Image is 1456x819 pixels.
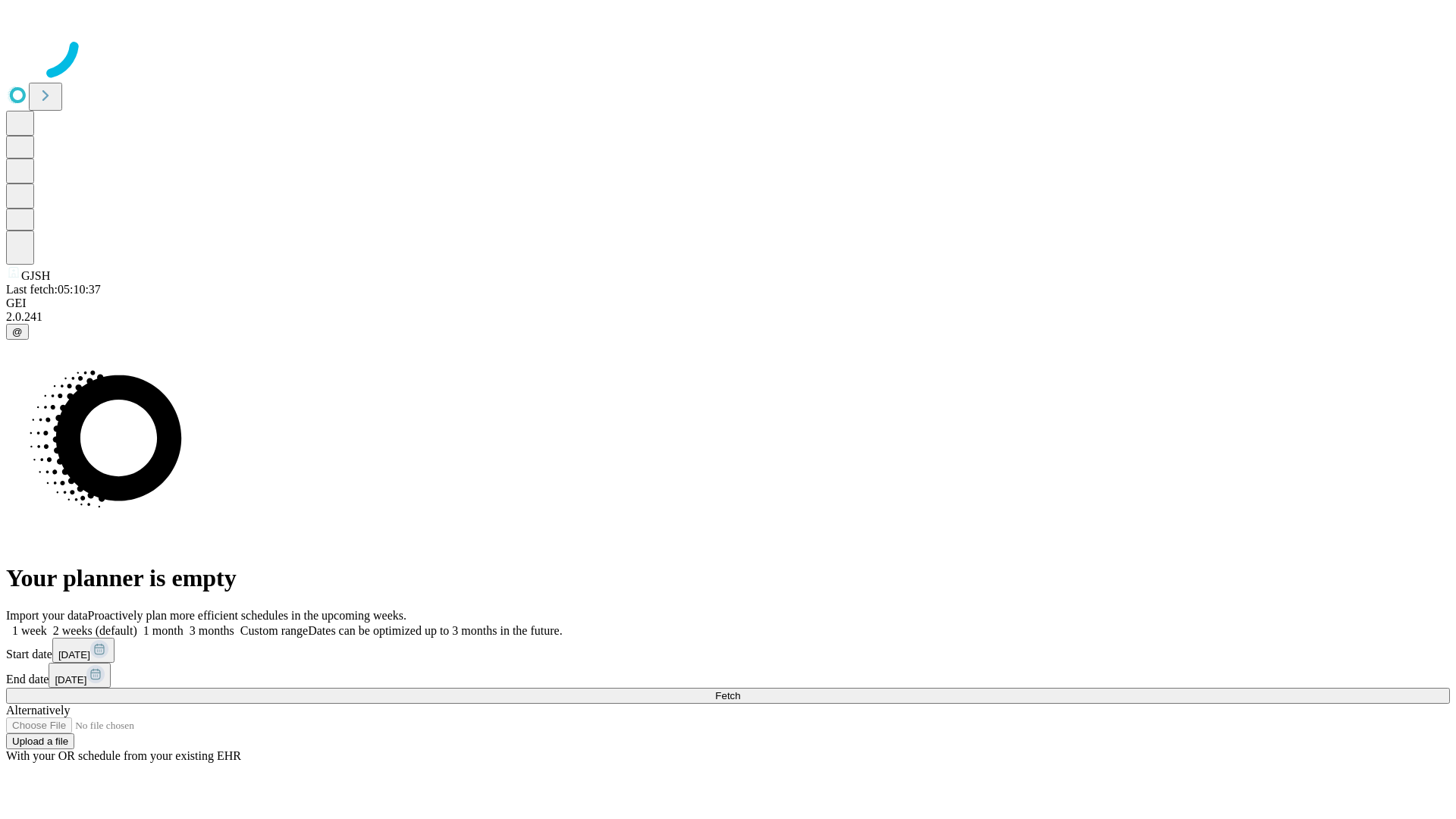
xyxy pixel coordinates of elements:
[6,688,1450,704] button: Fetch
[6,749,241,762] span: With your OR schedule from your existing EHR
[190,624,234,637] span: 3 months
[6,638,1450,663] div: Start date
[715,690,740,701] span: Fetch
[6,283,101,296] span: Last fetch: 05:10:37
[53,624,137,637] span: 2 weeks (default)
[6,733,74,749] button: Upload a file
[58,649,90,661] span: [DATE]
[143,624,184,637] span: 1 month
[49,663,111,688] button: [DATE]
[6,310,1450,324] div: 2.0.241
[6,324,29,340] button: @
[308,624,562,637] span: Dates can be optimized up to 3 months in the future.
[6,609,88,622] span: Import your data
[12,624,47,637] span: 1 week
[6,663,1450,688] div: End date
[21,269,50,282] span: GJSH
[6,297,1450,310] div: GEI
[52,638,115,663] button: [DATE]
[6,564,1450,592] h1: Your planner is empty
[88,609,406,622] span: Proactively plan more efficient schedules in the upcoming weeks.
[6,704,70,717] span: Alternatively
[240,624,308,637] span: Custom range
[55,674,86,686] span: [DATE]
[12,326,23,337] span: @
